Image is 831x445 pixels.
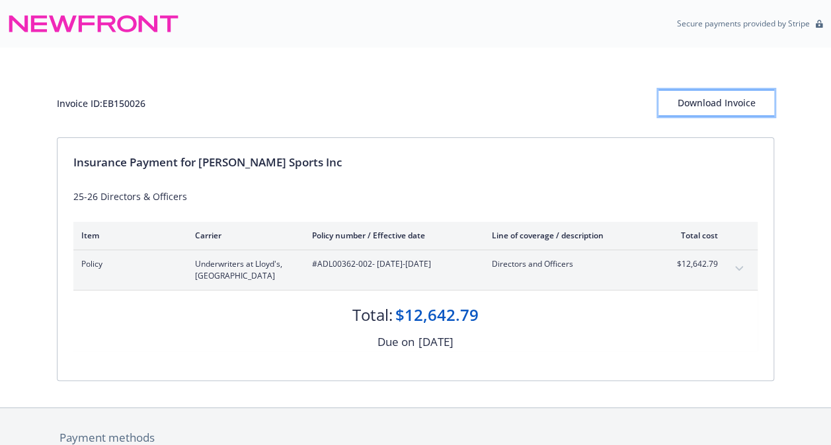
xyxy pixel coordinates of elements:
div: Insurance Payment for [PERSON_NAME] Sports Inc [73,154,758,171]
button: expand content [729,258,750,279]
div: Carrier [195,230,291,241]
span: Directors and Officers [492,258,647,270]
div: Due on [377,333,415,351]
div: [DATE] [418,333,454,351]
div: PolicyUnderwriters at Lloyd's, [GEOGRAPHIC_DATA]#ADL00362-002- [DATE]-[DATE]Directors and Officer... [73,250,758,290]
div: 25-26 Directors & Officers [73,189,758,203]
div: Total: [352,304,393,326]
button: Download Invoice [658,90,774,116]
div: Download Invoice [658,90,774,116]
span: $12,642.79 [668,258,718,270]
span: Underwriters at Lloyd's, [GEOGRAPHIC_DATA] [195,258,291,282]
div: Invoice ID: EB150026 [57,96,145,110]
div: $12,642.79 [395,304,479,326]
div: Total cost [668,230,718,241]
span: #ADL00362-002 - [DATE]-[DATE] [312,258,471,270]
p: Secure payments provided by Stripe [677,18,810,29]
div: Line of coverage / description [492,230,647,241]
div: Policy number / Effective date [312,230,471,241]
span: Policy [81,258,174,270]
div: Item [81,230,174,241]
